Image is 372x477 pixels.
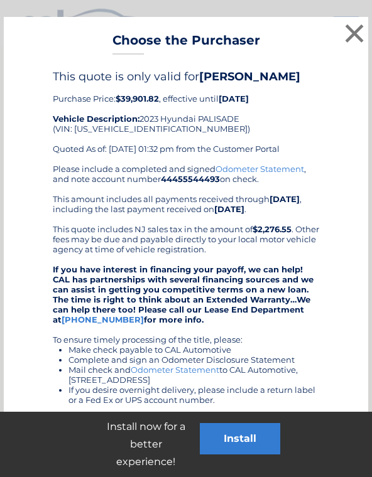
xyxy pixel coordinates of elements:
[270,194,300,204] b: [DATE]
[216,164,304,174] a: Odometer Statement
[53,70,319,164] div: Purchase Price: , effective until 2023 Hyundai PALISADE (VIN: [US_VEHICLE_IDENTIFICATION_NUMBER])...
[219,94,249,104] b: [DATE]
[112,33,260,55] h3: Choose the Purchaser
[92,418,200,471] p: Install now for a better experience!
[342,21,367,46] button: ×
[161,174,220,184] b: 44455544493
[68,345,319,355] li: Make check payable to CAL Automotive
[68,365,319,385] li: Mail check and to CAL Automotive, [STREET_ADDRESS]
[253,224,292,234] b: $2,276.55
[53,114,139,124] strong: Vehicle Description:
[68,355,319,365] li: Complete and sign an Odometer Disclosure Statement
[199,70,300,83] b: [PERSON_NAME]
[62,314,144,324] a: [PHONE_NUMBER]
[131,365,219,375] a: Odometer Statement
[68,385,319,405] li: If you desire overnight delivery, please include a return label or a Fed Ex or UPS account number.
[53,70,319,83] h4: This quote is only valid for
[214,204,244,214] b: [DATE]
[200,423,280,454] button: Install
[116,94,159,104] b: $39,901.82
[53,264,314,324] strong: If you have interest in financing your payoff, we can help! CAL has partnerships with several fin...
